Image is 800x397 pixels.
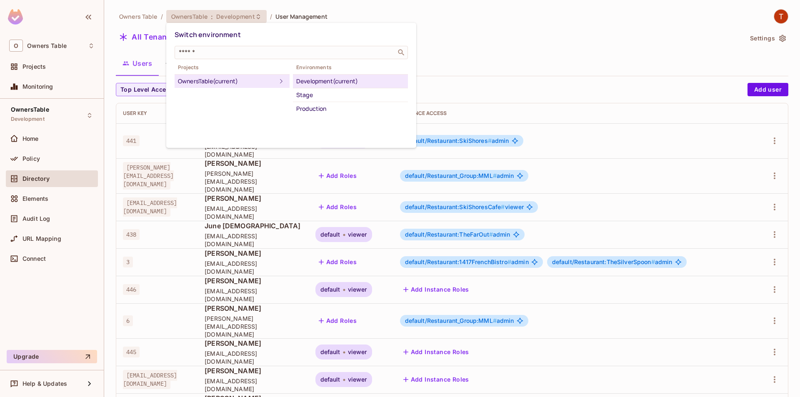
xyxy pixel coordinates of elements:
[296,104,405,114] div: Production
[293,64,408,71] span: Environments
[175,64,290,71] span: Projects
[296,90,405,100] div: Stage
[178,76,276,86] div: OwnersTable (current)
[175,30,241,39] span: Switch environment
[296,76,405,86] div: Development (current)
